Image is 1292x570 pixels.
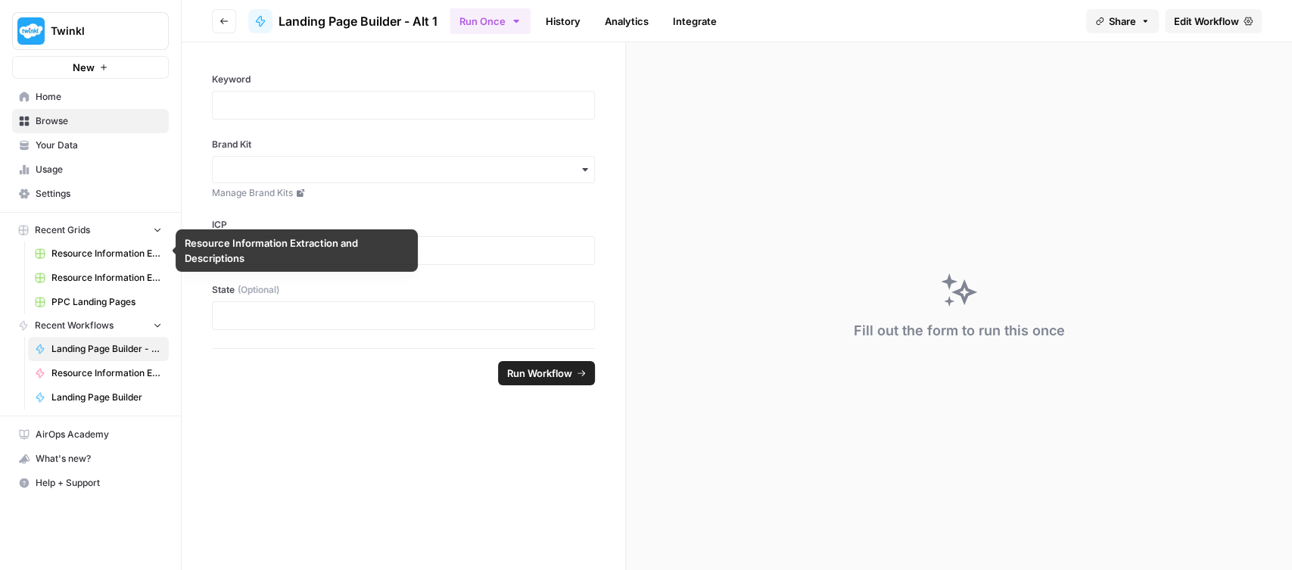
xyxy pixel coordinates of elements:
[28,290,169,314] a: PPC Landing Pages
[36,90,162,104] span: Home
[51,271,162,285] span: Resource Information Extraction Grid
[12,314,169,337] button: Recent Workflows
[507,366,572,381] span: Run Workflow
[664,9,726,33] a: Integrate
[51,247,162,260] span: Resource Information Extraction and Descriptions
[498,361,595,385] button: Run Workflow
[248,9,437,33] a: Landing Page Builder - Alt 1
[35,223,90,237] span: Recent Grids
[51,295,162,309] span: PPC Landing Pages
[12,109,169,133] a: Browse
[1086,9,1159,33] button: Share
[212,186,595,200] a: Manage Brand Kits
[36,476,162,490] span: Help + Support
[36,187,162,201] span: Settings
[28,241,169,266] a: Resource Information Extraction and Descriptions
[28,385,169,410] a: Landing Page Builder
[212,138,595,151] label: Brand Kit
[73,60,95,75] span: New
[28,337,169,361] a: Landing Page Builder - Alt 1
[450,8,531,34] button: Run Once
[12,56,169,79] button: New
[596,9,658,33] a: Analytics
[51,342,162,356] span: Landing Page Builder - Alt 1
[12,133,169,157] a: Your Data
[279,12,437,30] span: Landing Page Builder - Alt 1
[212,218,595,232] label: ICP
[853,320,1064,341] div: Fill out the form to run this once
[12,422,169,447] a: AirOps Academy
[35,319,114,332] span: Recent Workflows
[36,114,162,128] span: Browse
[238,283,279,297] span: (Optional)
[17,17,45,45] img: Twinkl Logo
[12,471,169,495] button: Help + Support
[12,157,169,182] a: Usage
[12,219,169,241] button: Recent Grids
[1165,9,1262,33] a: Edit Workflow
[51,391,162,404] span: Landing Page Builder
[212,283,595,297] label: State
[36,428,162,441] span: AirOps Academy
[1174,14,1239,29] span: Edit Workflow
[28,266,169,290] a: Resource Information Extraction Grid
[537,9,590,33] a: History
[12,447,169,471] button: What's new?
[36,139,162,152] span: Your Data
[212,73,595,86] label: Keyword
[51,366,162,380] span: Resource Information Extraction
[12,85,169,109] a: Home
[185,235,409,266] div: Resource Information Extraction and Descriptions
[51,23,142,39] span: Twinkl
[12,12,169,50] button: Workspace: Twinkl
[13,447,168,470] div: What's new?
[1109,14,1136,29] span: Share
[36,163,162,176] span: Usage
[12,182,169,206] a: Settings
[28,361,169,385] a: Resource Information Extraction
